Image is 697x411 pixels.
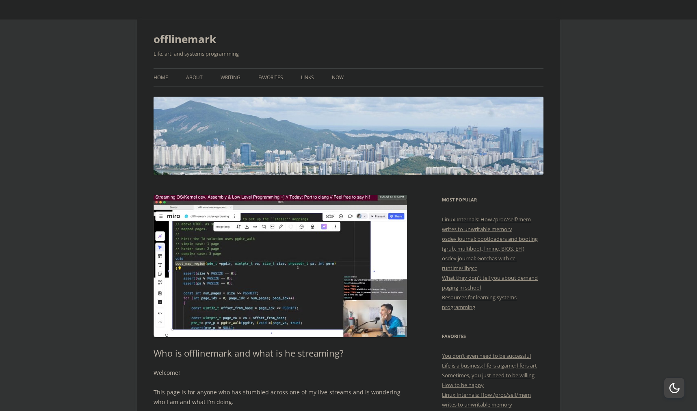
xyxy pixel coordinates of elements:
[442,235,538,252] a: osdev journal: bootloaders and booting (grub, multiboot, limine, BIOS, EFI)
[154,387,407,407] p: This page is for anyone who has stumbled across one of my live-streams and is wondering who I am ...
[154,348,407,358] h1: Who is offlinemark and what is he streaming?
[442,362,537,369] a: Life is a business; life is a game; life is art
[154,49,543,58] h2: Life, art, and systems programming
[301,69,314,87] a: Links
[154,368,407,378] p: Welcome!
[442,381,484,389] a: How to be happy
[332,69,344,87] a: Now
[442,294,517,311] a: Resources for learning systems programming
[221,69,240,87] a: Writing
[154,97,543,174] img: offlinemark
[442,216,531,233] a: Linux Internals: How /proc/self/mem writes to unwritable memory
[442,372,535,379] a: Sometimes, you just need to be willing
[442,331,543,341] h3: Favorites
[154,69,168,87] a: Home
[442,274,538,291] a: What they don't tell you about demand paging in school
[258,69,283,87] a: Favorites
[442,255,517,272] a: osdev journal: Gotchas with cc-runtime/libgcc
[442,195,543,205] h3: Most Popular
[186,69,203,87] a: About
[154,29,216,49] a: offlinemark
[442,391,531,408] a: Linux Internals: How /proc/self/mem writes to unwritable memory
[442,352,531,359] a: You don’t even need to be successful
